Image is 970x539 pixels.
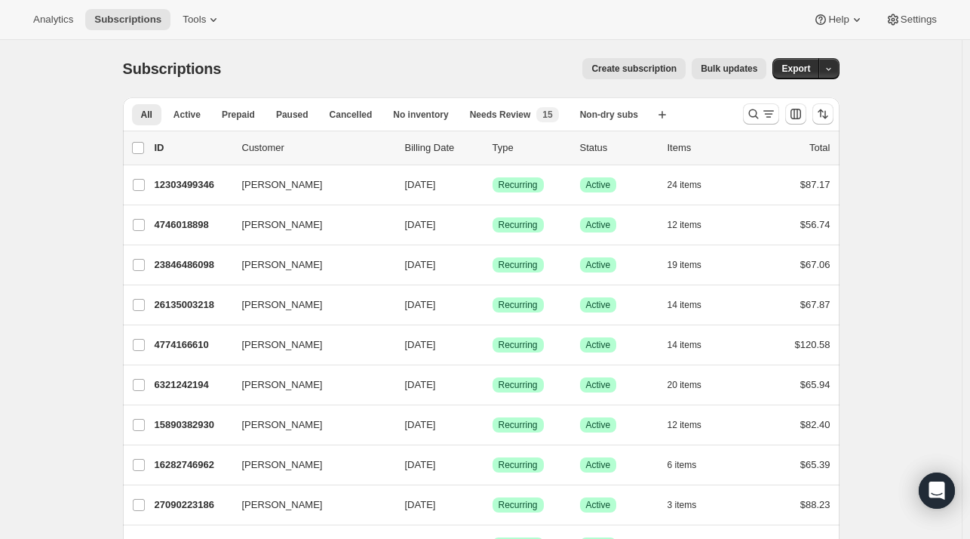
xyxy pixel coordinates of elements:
p: 12303499346 [155,177,230,192]
div: 27090223186[PERSON_NAME][DATE]SuccessRecurringSuccessActive3 items$88.23 [155,494,830,516]
button: [PERSON_NAME] [233,293,384,317]
div: IDCustomerBilling DateTypeStatusItemsTotal [155,140,830,156]
button: Tools [173,9,230,30]
button: 6 items [668,454,714,476]
div: 15890382930[PERSON_NAME][DATE]SuccessRecurringSuccessActive12 items$82.40 [155,414,830,436]
span: 20 items [668,379,701,391]
p: Total [809,140,830,156]
span: 14 items [668,299,701,311]
span: Active [586,339,611,351]
span: Recurring [499,459,538,471]
span: [PERSON_NAME] [242,177,323,192]
button: [PERSON_NAME] [233,173,384,197]
button: Export [772,58,819,79]
span: All [141,109,152,121]
span: $87.17 [800,179,830,190]
p: 23846486098 [155,257,230,273]
button: 3 items [668,494,714,516]
p: 4746018898 [155,217,230,233]
span: $67.87 [800,299,830,310]
button: Bulk updates [692,58,766,79]
span: Prepaid [222,109,255,121]
p: 4774166610 [155,337,230,353]
span: $82.40 [800,419,830,430]
button: 24 items [668,174,718,196]
button: Search and filter results [743,103,779,125]
div: 6321242194[PERSON_NAME][DATE]SuccessRecurringSuccessActive20 items$65.94 [155,374,830,396]
button: [PERSON_NAME] [233,493,384,517]
button: Analytics [24,9,82,30]
span: Create subscription [591,63,677,75]
span: Needs Review [470,109,531,121]
div: Type [493,140,568,156]
div: 23846486098[PERSON_NAME][DATE]SuccessRecurringSuccessActive19 items$67.06 [155,254,830,276]
button: 19 items [668,254,718,276]
span: Recurring [499,219,538,231]
span: Analytics [33,14,73,26]
span: [DATE] [405,379,436,390]
div: 4774166610[PERSON_NAME][DATE]SuccessRecurringSuccessActive14 items$120.58 [155,334,830,356]
button: Customize table column order and visibility [785,103,806,125]
span: Settings [901,14,937,26]
span: Subscriptions [94,14,161,26]
span: [PERSON_NAME] [242,337,323,353]
span: $120.58 [795,339,830,350]
span: Recurring [499,499,538,511]
button: Settings [876,9,946,30]
span: Paused [276,109,308,121]
button: [PERSON_NAME] [233,453,384,477]
span: Non-dry subs [580,109,638,121]
p: Status [580,140,655,156]
span: 3 items [668,499,697,511]
span: [PERSON_NAME] [242,457,323,473]
div: 26135003218[PERSON_NAME][DATE]SuccessRecurringSuccessActive14 items$67.87 [155,294,830,316]
button: 12 items [668,214,718,236]
button: [PERSON_NAME] [233,413,384,437]
span: Active [586,259,611,271]
span: [PERSON_NAME] [242,377,323,393]
div: 12303499346[PERSON_NAME][DATE]SuccessRecurringSuccessActive24 items$87.17 [155,174,830,196]
span: Active [586,419,611,431]
span: $65.39 [800,459,830,470]
span: Active [586,179,611,191]
p: 26135003218 [155,297,230,313]
div: 4746018898[PERSON_NAME][DATE]SuccessRecurringSuccessActive12 items$56.74 [155,214,830,236]
span: [DATE] [405,459,436,470]
p: ID [155,140,230,156]
span: 12 items [668,419,701,431]
span: Active [586,219,611,231]
span: [PERSON_NAME] [242,297,323,313]
span: Tools [183,14,206,26]
span: [DATE] [405,339,436,350]
span: [DATE] [405,419,436,430]
button: Create new view [650,104,674,125]
div: Items [668,140,743,156]
span: Recurring [499,179,538,191]
span: [PERSON_NAME] [242,417,323,433]
button: Create subscription [582,58,686,79]
span: 6 items [668,459,697,471]
span: [DATE] [405,499,436,510]
span: Export [781,63,810,75]
button: Subscriptions [85,9,170,30]
span: [PERSON_NAME] [242,257,323,273]
button: 20 items [668,374,718,396]
span: $65.94 [800,379,830,390]
span: Recurring [499,419,538,431]
span: [DATE] [405,219,436,230]
span: 12 items [668,219,701,231]
span: 14 items [668,339,701,351]
span: 15 [542,109,552,121]
button: 14 items [668,334,718,356]
button: 12 items [668,414,718,436]
p: Billing Date [405,140,480,156]
span: Bulk updates [701,63,757,75]
span: [DATE] [405,259,436,270]
p: 27090223186 [155,497,230,513]
button: Sort the results [812,103,833,125]
span: Active [586,299,611,311]
span: Active [586,379,611,391]
div: 16282746962[PERSON_NAME][DATE]SuccessRecurringSuccessActive6 items$65.39 [155,454,830,476]
button: [PERSON_NAME] [233,373,384,397]
button: [PERSON_NAME] [233,213,384,237]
